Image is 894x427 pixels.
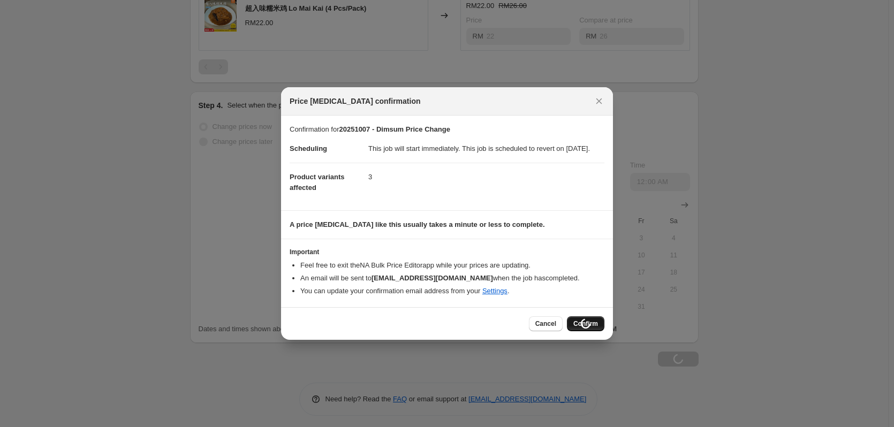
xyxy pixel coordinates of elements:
[290,220,545,228] b: A price [MEDICAL_DATA] like this usually takes a minute or less to complete.
[372,274,493,282] b: [EMAIL_ADDRESS][DOMAIN_NAME]
[300,286,604,296] li: You can update your confirmation email address from your .
[339,125,450,133] b: 20251007 - Dimsum Price Change
[290,124,604,135] p: Confirmation for
[368,163,604,191] dd: 3
[290,144,327,152] span: Scheduling
[368,135,604,163] dd: This job will start immediately. This job is scheduled to revert on [DATE].
[300,260,604,271] li: Feel free to exit the NA Bulk Price Editor app while your prices are updating.
[290,173,345,192] span: Product variants affected
[290,96,421,106] span: Price [MEDICAL_DATA] confirmation
[482,287,507,295] a: Settings
[290,248,604,256] h3: Important
[592,94,607,109] button: Close
[529,316,563,331] button: Cancel
[535,319,556,328] span: Cancel
[300,273,604,284] li: An email will be sent to when the job has completed .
